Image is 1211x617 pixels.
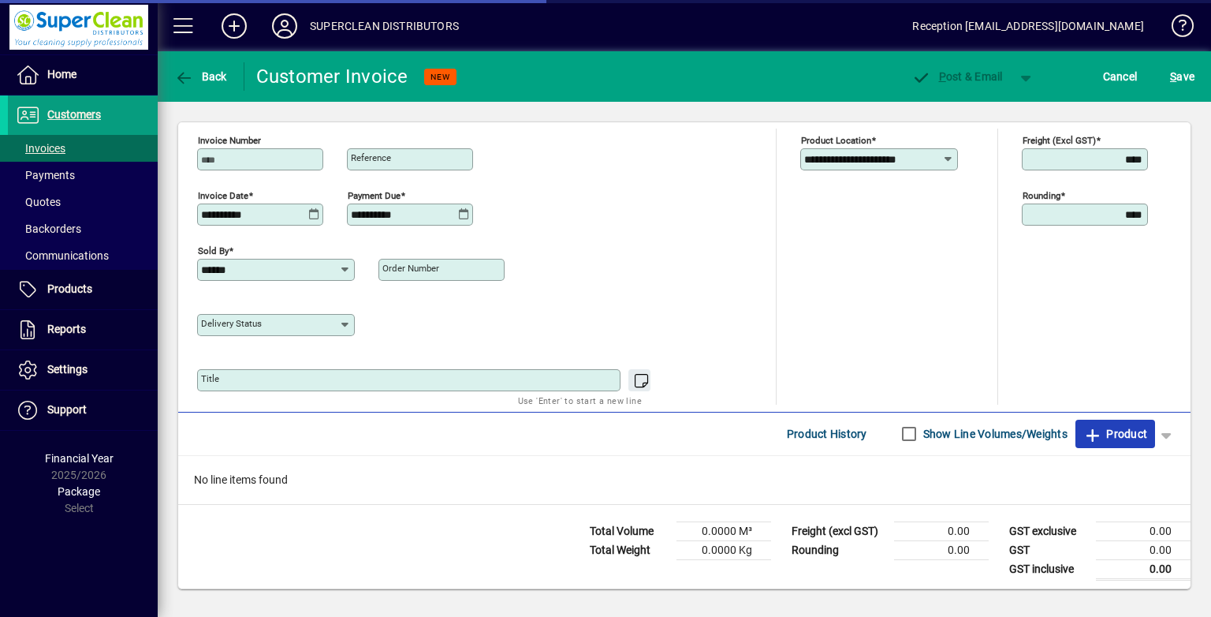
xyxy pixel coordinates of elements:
span: Communications [16,249,109,262]
td: 0.00 [1096,522,1191,540]
span: Reports [47,323,86,335]
button: Profile [259,12,310,40]
span: Products [47,282,92,295]
mat-label: Reference [351,152,391,163]
span: Product [1083,421,1147,447]
mat-label: Freight (excl GST) [1023,134,1096,145]
td: 0.00 [1096,540,1191,559]
td: 0.0000 M³ [676,522,771,540]
button: Post & Email [904,62,1011,91]
label: Show Line Volumes/Weights [920,426,1068,442]
td: Rounding [784,540,894,559]
a: Quotes [8,189,158,215]
span: S [1170,70,1176,83]
span: Home [47,68,76,80]
span: ave [1170,64,1194,89]
a: Payments [8,162,158,189]
td: GST inclusive [1001,559,1096,579]
span: Back [174,70,227,83]
span: Quotes [16,196,61,208]
button: Save [1166,62,1198,91]
td: GST exclusive [1001,522,1096,540]
button: Product History [781,420,874,448]
td: 0.00 [1096,559,1191,579]
a: Backorders [8,215,158,242]
mat-hint: Use 'Enter' to start a new line [518,391,642,409]
div: SUPERCLEAN DISTRIBUTORS [310,13,459,39]
span: Invoices [16,142,65,155]
mat-label: Invoice date [198,189,248,200]
button: Add [209,12,259,40]
span: ost & Email [911,70,1003,83]
a: Settings [8,350,158,390]
div: Customer Invoice [256,64,408,89]
mat-label: Sold by [198,245,229,256]
a: Invoices [8,135,158,162]
td: Freight (excl GST) [784,522,894,540]
mat-label: Payment due [348,189,401,200]
td: GST [1001,540,1096,559]
td: Total Volume [582,522,676,540]
mat-label: Delivery status [201,318,262,329]
button: Cancel [1099,62,1142,91]
a: Home [8,55,158,95]
a: Knowledge Base [1160,3,1191,54]
td: 0.00 [894,522,989,540]
span: NEW [430,72,450,82]
span: Package [58,485,100,498]
td: 0.00 [894,540,989,559]
mat-label: Order number [382,263,439,274]
span: P [939,70,946,83]
span: Payments [16,169,75,181]
app-page-header-button: Back [158,62,244,91]
a: Support [8,391,158,430]
button: Product [1075,420,1155,448]
mat-label: Title [201,373,219,384]
mat-label: Product location [801,134,871,145]
span: Backorders [16,222,81,235]
span: Cancel [1103,64,1138,89]
td: Total Weight [582,540,676,559]
a: Products [8,270,158,309]
span: Settings [47,363,88,376]
div: Reception [EMAIL_ADDRESS][DOMAIN_NAME] [912,13,1144,39]
span: Support [47,403,87,416]
div: No line items found [178,456,1191,504]
td: 0.0000 Kg [676,540,771,559]
button: Back [170,62,231,91]
a: Communications [8,242,158,269]
span: Financial Year [45,452,114,465]
a: Reports [8,310,158,350]
mat-label: Invoice number [198,134,261,145]
mat-label: Rounding [1023,189,1060,200]
span: Product History [787,421,867,447]
span: Customers [47,108,101,121]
